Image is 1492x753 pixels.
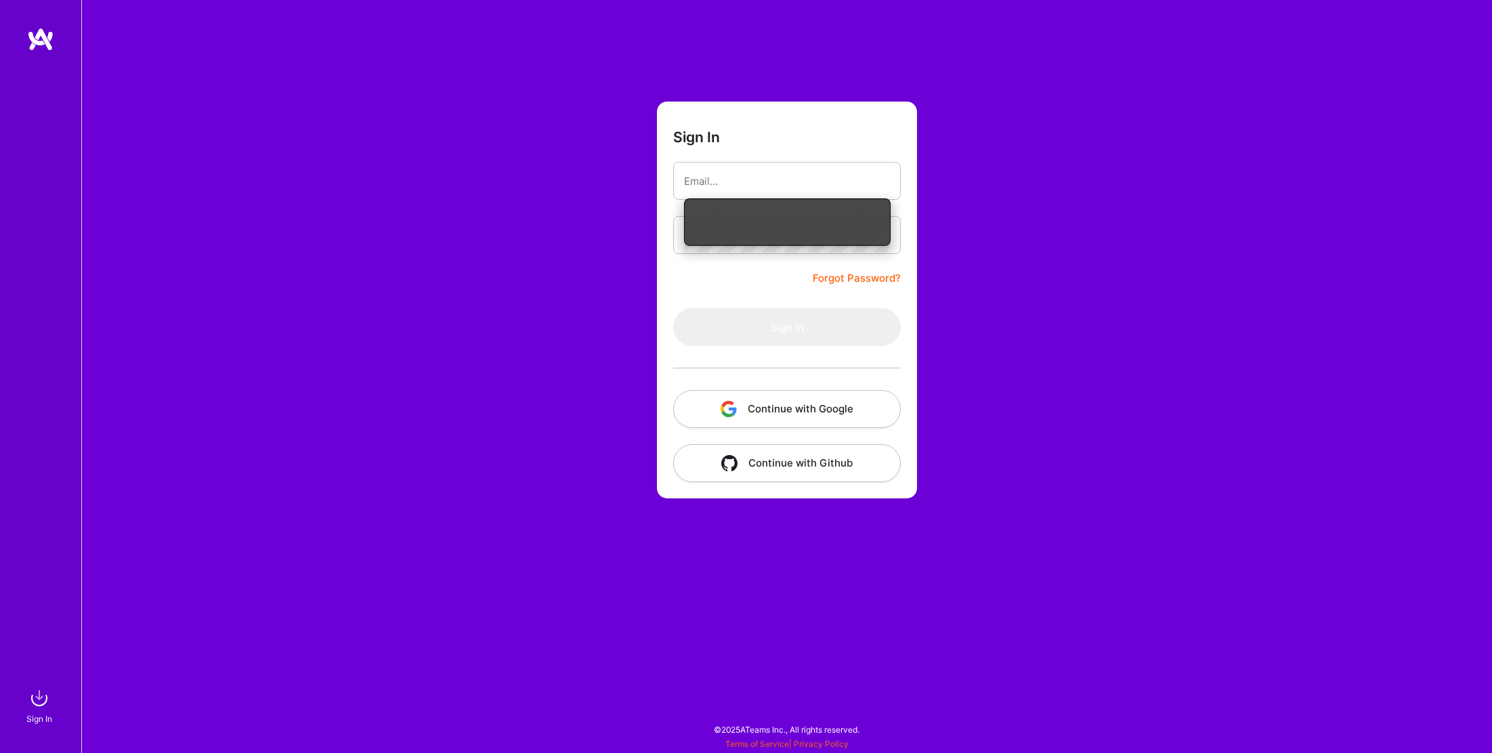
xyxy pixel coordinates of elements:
[673,444,901,482] button: Continue with Github
[673,390,901,428] button: Continue with Google
[721,455,738,471] img: icon
[721,401,737,417] img: icon
[813,270,901,286] a: Forgot Password?
[27,27,54,51] img: logo
[673,129,720,146] h3: Sign In
[81,712,1492,746] div: © 2025 ATeams Inc., All rights reserved.
[794,739,849,749] a: Privacy Policy
[26,685,53,712] img: sign in
[725,739,789,749] a: Terms of Service
[26,712,52,726] div: Sign In
[725,739,849,749] span: |
[684,164,890,198] input: Email...
[28,685,53,726] a: sign inSign In
[673,308,901,346] button: Sign In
